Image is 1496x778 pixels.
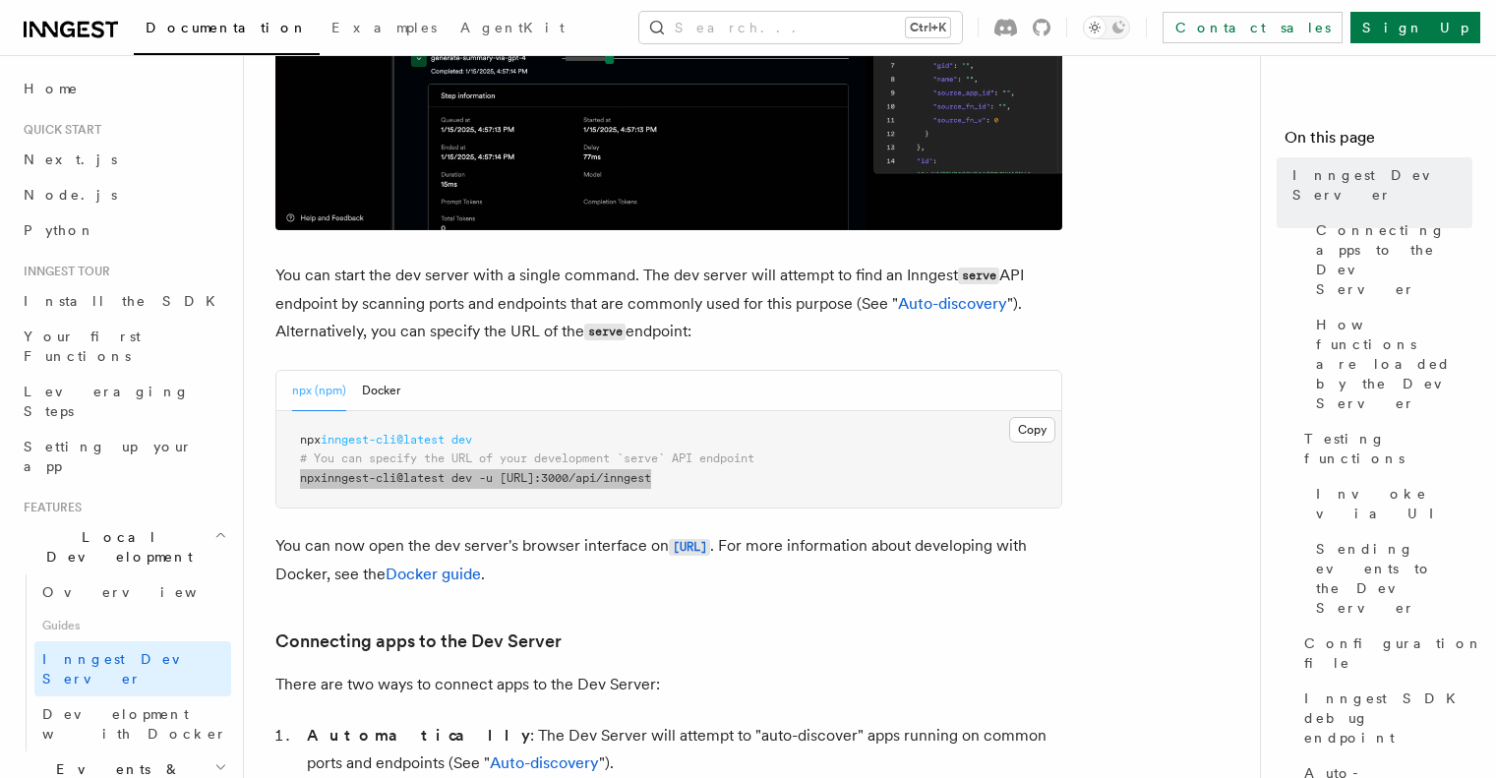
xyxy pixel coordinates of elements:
p: You can now open the dev server's browser interface on . For more information about developing wi... [275,532,1062,588]
code: [URL] [669,539,710,556]
span: Documentation [146,20,308,35]
span: Development with Docker [42,706,227,742]
a: Testing functions [1296,421,1472,476]
kbd: Ctrl+K [906,18,950,37]
span: Local Development [16,527,214,567]
span: Home [24,79,79,98]
a: Install the SDK [16,283,231,319]
button: Toggle dark mode [1083,16,1130,39]
p: You can start the dev server with a single command. The dev server will attempt to find an Innges... [275,262,1062,346]
span: Features [16,500,82,515]
a: Overview [34,574,231,610]
a: Configuration file [1296,626,1472,681]
span: Invoke via UI [1316,484,1472,523]
a: Setting up your app [16,429,231,484]
a: [URL] [669,536,710,555]
a: Auto-discovery [490,753,599,772]
span: Your first Functions [24,329,141,364]
a: Auto-discovery [898,294,1007,313]
span: Testing functions [1304,429,1472,468]
span: # You can specify the URL of your development `serve` API endpoint [300,451,754,465]
a: Home [16,71,231,106]
span: Python [24,222,95,238]
a: Docker guide [386,565,481,583]
span: [URL]: [500,471,541,485]
span: -u [479,471,493,485]
a: AgentKit [449,6,576,53]
a: Your first Functions [16,319,231,374]
span: Inngest Dev Server [1292,165,1472,205]
span: Next.js [24,151,117,167]
span: Overview [42,584,245,600]
span: Install the SDK [24,293,227,309]
div: Local Development [16,574,231,751]
a: Python [16,212,231,248]
a: Contact sales [1163,12,1343,43]
button: Docker [362,371,400,411]
span: Configuration file [1304,633,1483,673]
span: Connecting apps to the Dev Server [1316,220,1472,299]
span: dev [451,471,472,485]
span: Node.js [24,187,117,203]
span: How functions are loaded by the Dev Server [1316,315,1472,413]
span: Inngest SDK debug endpoint [1304,688,1472,748]
button: Copy [1009,417,1055,443]
a: Node.js [16,177,231,212]
span: dev [451,433,472,447]
a: Next.js [16,142,231,177]
a: Connecting apps to the Dev Server [275,628,562,655]
a: How functions are loaded by the Dev Server [1308,307,1472,421]
span: Inngest tour [16,264,110,279]
a: Leveraging Steps [16,374,231,429]
a: Inngest SDK debug endpoint [1296,681,1472,755]
span: 3000 [541,471,568,485]
span: /api/inngest [568,471,651,485]
button: Search...Ctrl+K [639,12,962,43]
button: Local Development [16,519,231,574]
code: serve [584,324,626,340]
li: : The Dev Server will attempt to "auto-discover" apps running on common ports and endpoints (See ... [301,722,1062,777]
a: Inngest Dev Server [34,641,231,696]
a: Inngest Dev Server [1285,157,1472,212]
a: Examples [320,6,449,53]
span: inngest-cli@latest [321,433,445,447]
span: Sending events to the Dev Server [1316,539,1472,618]
a: Invoke via UI [1308,476,1472,531]
span: AgentKit [460,20,565,35]
a: Sending events to the Dev Server [1308,531,1472,626]
span: Guides [34,610,231,641]
span: inngest-cli@latest [321,471,445,485]
code: serve [958,268,999,284]
button: npx (npm) [292,371,346,411]
span: npx [300,471,321,485]
span: Examples [331,20,437,35]
a: Development with Docker [34,696,231,751]
h4: On this page [1285,126,1472,157]
p: There are two ways to connect apps to the Dev Server: [275,671,1062,698]
span: Quick start [16,122,101,138]
span: Setting up your app [24,439,193,474]
span: Leveraging Steps [24,384,190,419]
a: Documentation [134,6,320,55]
span: npx [300,433,321,447]
a: Sign Up [1350,12,1480,43]
strong: Automatically [307,726,530,745]
a: Connecting apps to the Dev Server [1308,212,1472,307]
span: Inngest Dev Server [42,651,210,687]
